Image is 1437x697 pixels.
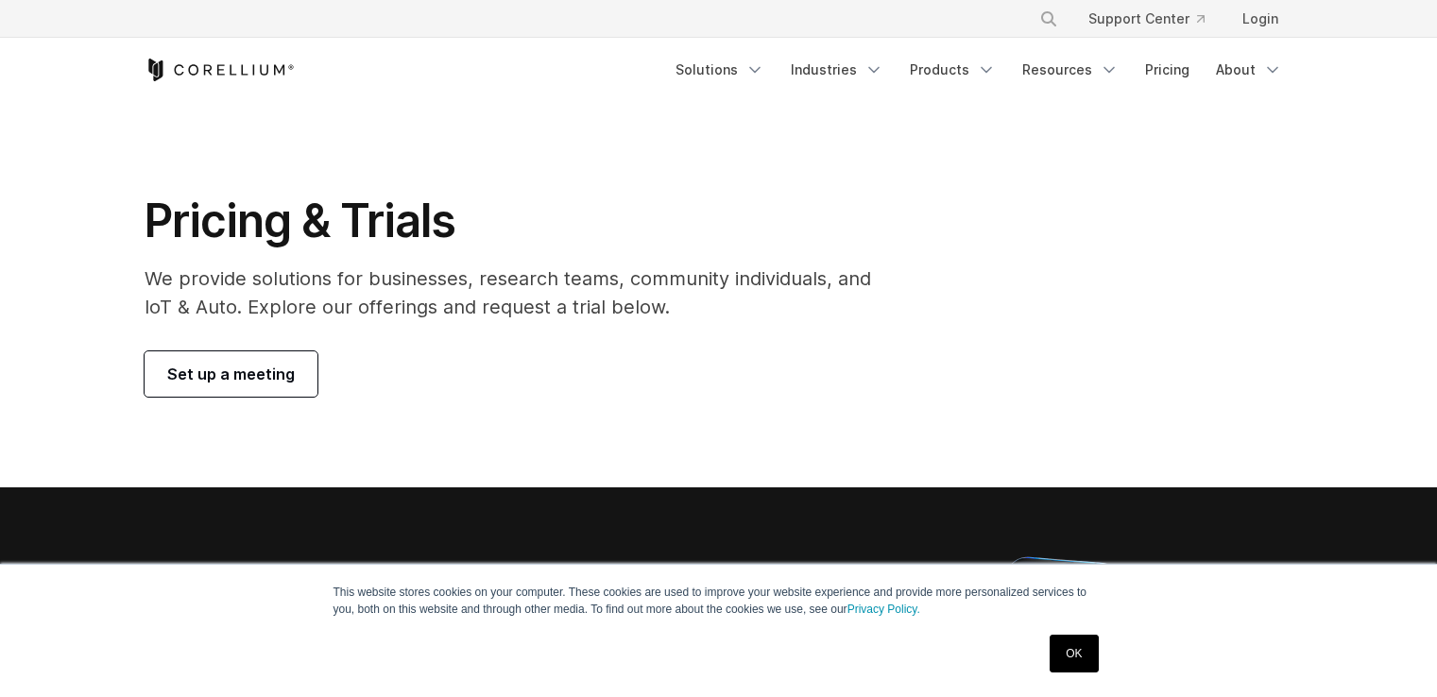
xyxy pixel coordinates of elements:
p: This website stores cookies on your computer. These cookies are used to improve your website expe... [334,584,1104,618]
a: Support Center [1073,2,1220,36]
a: Products [898,53,1007,87]
a: OK [1050,635,1098,672]
a: Corellium Home [145,59,295,81]
span: Set up a meeting [167,363,295,385]
a: Resources [1011,53,1130,87]
a: About [1205,53,1293,87]
p: We provide solutions for businesses, research teams, community individuals, and IoT & Auto. Explo... [145,264,898,321]
a: Set up a meeting [145,351,317,397]
button: Search [1032,2,1066,36]
a: Login [1227,2,1293,36]
a: Pricing [1134,53,1201,87]
div: Navigation Menu [664,53,1293,87]
a: Industries [779,53,895,87]
div: Navigation Menu [1017,2,1293,36]
h1: Pricing & Trials [145,193,898,249]
a: Privacy Policy. [847,603,920,616]
a: Solutions [664,53,776,87]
